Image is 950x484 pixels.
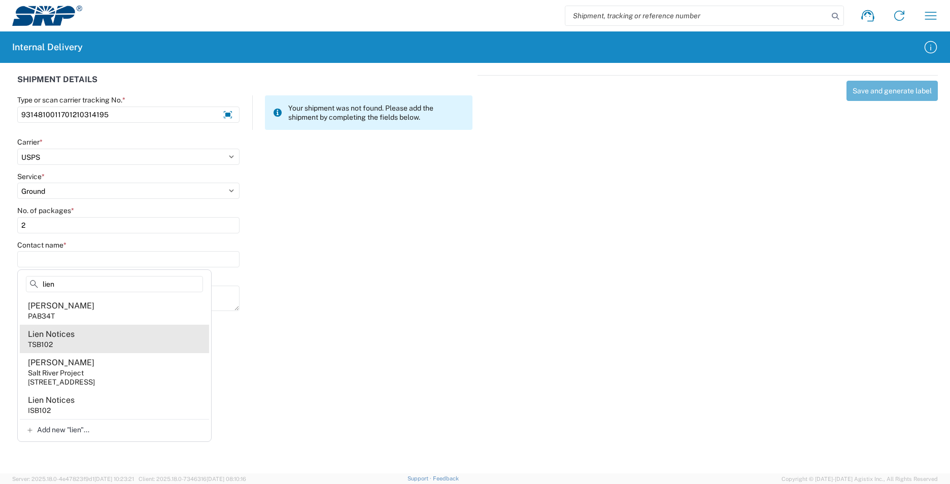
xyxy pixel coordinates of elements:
span: Your shipment was not found. Please add the shipment by completing the fields below. [288,103,464,122]
a: Support [408,475,433,481]
span: [DATE] 10:23:21 [94,476,134,482]
span: Copyright © [DATE]-[DATE] Agistix Inc., All Rights Reserved [782,474,938,483]
span: [DATE] 08:10:16 [207,476,246,482]
label: Type or scan carrier tracking No. [17,95,125,105]
span: Client: 2025.18.0-7346316 [139,476,246,482]
input: Shipment, tracking or reference number [565,6,828,25]
label: No. of packages [17,206,74,215]
div: [STREET_ADDRESS] [28,377,95,387]
div: Salt River Project [28,368,84,377]
div: Lien Notices [28,395,75,406]
h2: Internal Delivery [12,41,83,53]
label: Service [17,172,45,181]
div: PAB34T [28,312,55,321]
div: SHIPMENT DETAILS [17,75,472,95]
div: Lien Notices [28,329,75,340]
img: srp [12,6,82,26]
label: Carrier [17,137,43,147]
a: Feedback [433,475,459,481]
div: ISB102 [28,406,51,415]
div: [PERSON_NAME] [28,300,94,312]
div: [PERSON_NAME] [28,357,94,368]
label: Contact name [17,240,66,250]
span: Add new "lien"... [37,425,89,434]
div: TSB102 [28,340,53,349]
span: Server: 2025.18.0-4e47823f9d1 [12,476,134,482]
